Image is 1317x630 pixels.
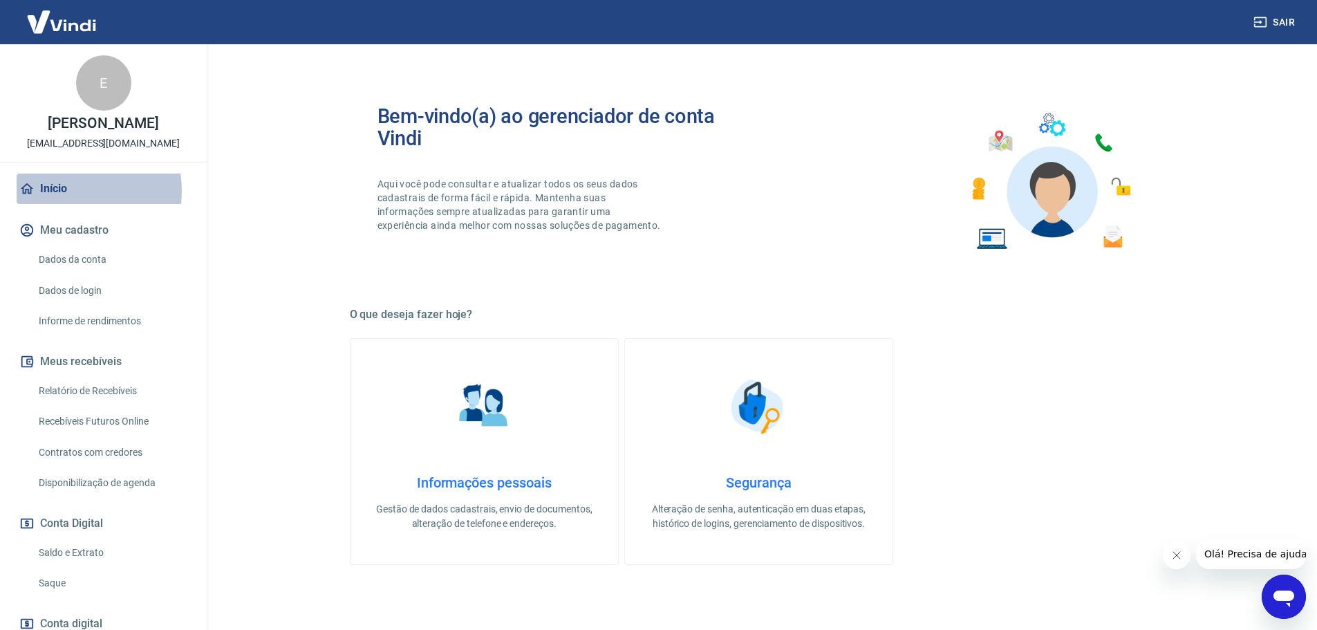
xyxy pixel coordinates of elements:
img: Informações pessoais [449,372,519,441]
img: Segurança [724,372,793,441]
a: Contratos com credores [33,438,190,467]
img: Vindi [17,1,106,43]
h2: Bem-vindo(a) ao gerenciador de conta Vindi [377,105,759,149]
button: Meus recebíveis [17,346,190,377]
p: Gestão de dados cadastrais, envio de documentos, alteração de telefone e endereços. [373,502,596,531]
a: Saldo e Extrato [33,539,190,567]
h4: Segurança [647,474,870,491]
p: Aqui você pode consultar e atualizar todos os seus dados cadastrais de forma fácil e rápida. Mant... [377,177,664,232]
iframe: Botão para abrir a janela de mensagens [1262,575,1306,619]
iframe: Fechar mensagem [1163,541,1190,569]
iframe: Mensagem da empresa [1196,539,1306,569]
p: [EMAIL_ADDRESS][DOMAIN_NAME] [27,136,180,151]
span: Olá! Precisa de ajuda? [8,10,116,21]
img: Imagem de um avatar masculino com diversos icones exemplificando as funcionalidades do gerenciado... [960,105,1141,258]
a: Disponibilização de agenda [33,469,190,497]
a: Recebíveis Futuros Online [33,407,190,436]
h5: O que deseja fazer hoje? [350,308,1168,322]
a: Dados de login [33,277,190,305]
button: Conta Digital [17,508,190,539]
button: Sair [1251,10,1300,35]
a: Relatório de Recebíveis [33,377,190,405]
p: Alteração de senha, autenticação em duas etapas, histórico de logins, gerenciamento de dispositivos. [647,502,870,531]
a: Dados da conta [33,245,190,274]
a: Início [17,174,190,204]
a: SegurançaSegurançaAlteração de senha, autenticação em duas etapas, histórico de logins, gerenciam... [624,338,893,565]
div: E [76,55,131,111]
h4: Informações pessoais [373,474,596,491]
a: Saque [33,569,190,597]
a: Informações pessoaisInformações pessoaisGestão de dados cadastrais, envio de documentos, alteraçã... [350,338,619,565]
button: Meu cadastro [17,215,190,245]
p: [PERSON_NAME] [48,116,158,131]
a: Informe de rendimentos [33,307,190,335]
